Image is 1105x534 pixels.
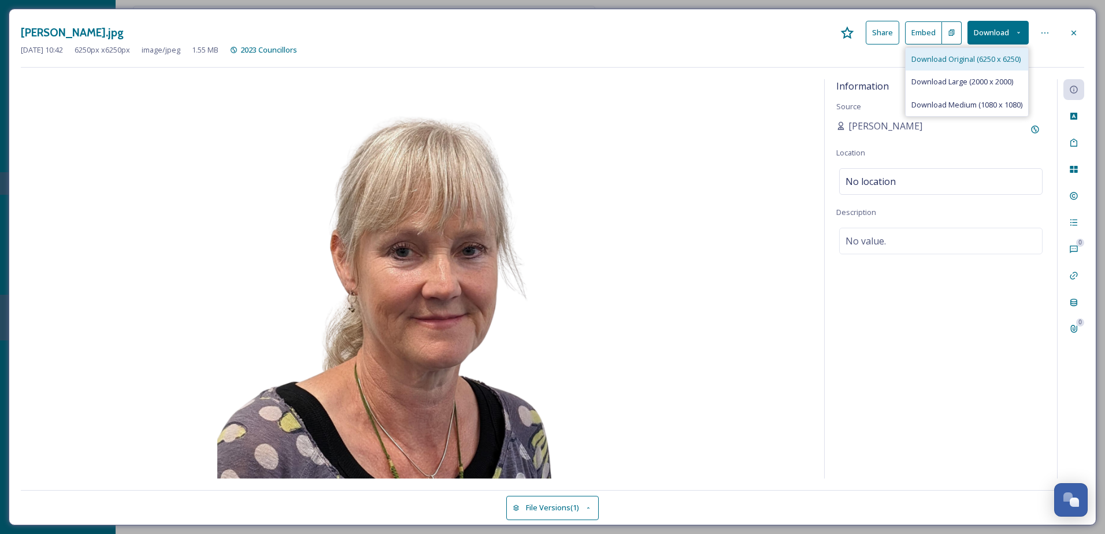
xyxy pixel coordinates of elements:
[866,21,899,44] button: Share
[967,21,1029,44] button: Download
[21,24,124,41] h3: [PERSON_NAME].jpg
[836,207,876,217] span: Description
[836,101,861,112] span: Source
[836,80,889,92] span: Information
[506,496,599,520] button: File Versions(1)
[836,147,865,158] span: Location
[1054,483,1088,517] button: Open Chat
[142,44,180,55] span: image/jpeg
[21,80,813,479] img: Sally%20Noble.jpg
[1076,318,1084,327] div: 0
[905,21,942,44] button: Embed
[240,44,297,55] span: 2023 Councillors
[75,44,130,55] span: 6250 px x 6250 px
[21,44,63,55] span: [DATE] 10:42
[848,119,922,133] span: [PERSON_NAME]
[911,54,1021,65] span: Download Original (6250 x 6250)
[911,99,1022,110] span: Download Medium (1080 x 1080)
[911,76,1013,87] span: Download Large (2000 x 2000)
[846,234,886,248] span: No value.
[846,175,896,188] span: No location
[192,44,218,55] span: 1.55 MB
[1076,239,1084,247] div: 0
